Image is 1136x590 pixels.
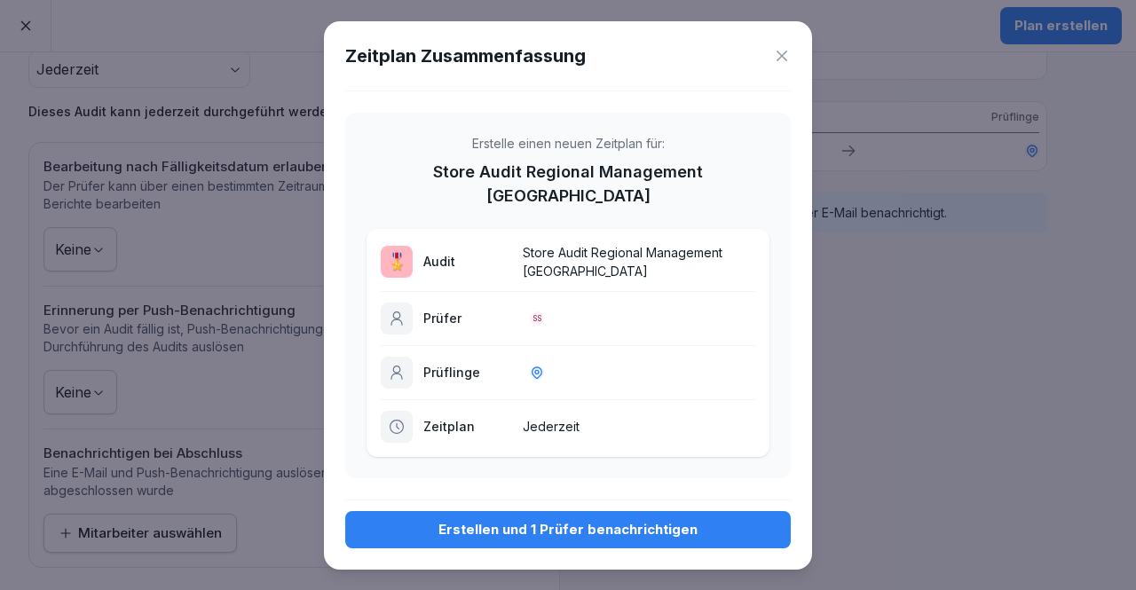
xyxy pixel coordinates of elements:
p: Jederzeit [523,417,755,436]
div: Erstellen und 1 Prüfer benachrichtigen [359,520,777,539]
p: Store Audit Regional Management [GEOGRAPHIC_DATA] [523,243,755,280]
p: Store Audit Regional Management [GEOGRAPHIC_DATA] [367,160,769,208]
p: 🎖️ [387,249,406,273]
p: Erstelle einen neuen Zeitplan für: [472,134,665,153]
p: Zeitplan [423,417,512,436]
p: Prüflinge [423,363,512,382]
button: Erstellen und 1 Prüfer benachrichtigen [345,511,791,548]
p: Prüfer [423,309,512,327]
div: SS [530,311,544,326]
h1: Zeitplan Zusammenfassung [345,43,586,69]
p: Audit [423,252,512,271]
